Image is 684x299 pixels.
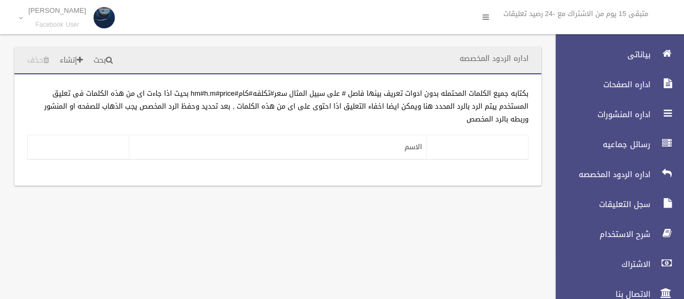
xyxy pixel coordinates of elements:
[547,139,654,150] span: رسائل جماعيه
[89,51,117,71] a: بحث
[28,6,86,14] p: [PERSON_NAME]
[28,21,86,29] small: Facebook User
[547,49,654,60] span: بياناتى
[547,252,684,276] a: الاشتراك
[547,223,684,246] a: شرح الاستخدام
[547,109,654,120] span: اداره المنشورات
[547,169,654,180] span: اداره الردود المخصصه
[129,135,427,160] th: الاسم
[547,163,684,186] a: اداره الردود المخصصه
[547,193,684,216] a: سجل التعليقات
[547,103,684,126] a: اداره المنشورات
[56,51,87,71] a: إنشاء
[447,48,541,69] header: اداره الردود المخصصه
[547,73,684,96] a: اداره الصفحات
[547,43,684,66] a: بياناتى
[27,87,528,126] div: بكتابه جميع الكلمات المحتمله بدون ادوات تعريف بينها فاصل # على سبيل المثال سعر#تكلفه#كام#hm#h.m#p...
[547,199,654,210] span: سجل التعليقات
[547,229,654,240] span: شرح الاستخدام
[547,79,654,90] span: اداره الصفحات
[547,259,654,270] span: الاشتراك
[547,133,684,156] a: رسائل جماعيه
